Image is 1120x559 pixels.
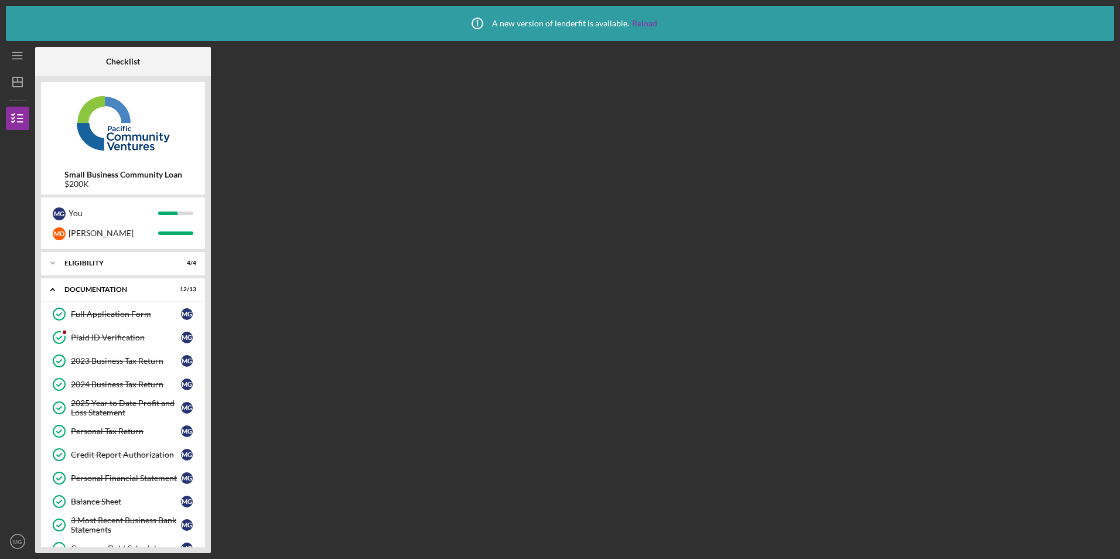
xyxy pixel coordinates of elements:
a: Personal Tax ReturnMG [47,420,199,443]
div: $200K [64,179,182,189]
div: Personal Tax Return [71,427,181,436]
div: M G [181,519,193,531]
a: Full Application FormMG [47,302,199,326]
div: [PERSON_NAME] [69,223,158,243]
div: M G [181,449,193,461]
div: Plaid ID Verification [71,333,181,342]
div: M G [181,496,193,507]
img: Product logo [41,88,205,158]
div: M G [181,402,193,414]
div: Personal Financial Statement [71,473,181,483]
div: Documentation [64,286,167,293]
div: Full Application Form [71,309,181,319]
div: M G [181,332,193,343]
a: Plaid ID VerificationMG [47,326,199,349]
a: 2025 Year to Date Profit and Loss StatementMG [47,396,199,420]
div: Balance Sheet [71,497,181,506]
a: 2023 Business Tax ReturnMG [47,349,199,373]
a: 3 Most Recent Business Bank StatementsMG [47,513,199,537]
div: M G [181,543,193,554]
a: Credit Report AuthorizationMG [47,443,199,466]
a: Balance SheetMG [47,490,199,513]
div: M G [181,472,193,484]
div: A new version of lenderfit is available. [463,9,657,38]
a: Personal Financial StatementMG [47,466,199,490]
b: Checklist [106,57,140,66]
div: M G [181,355,193,367]
div: M G [181,425,193,437]
div: Credit Report Authorization [71,450,181,459]
div: 2023 Business Tax Return [71,356,181,366]
button: MG [6,530,29,553]
div: 3 Most Recent Business Bank Statements [71,516,181,534]
div: 12 / 13 [175,286,196,293]
div: Eligibility [64,260,167,267]
div: You [69,203,158,223]
a: Reload [632,19,657,28]
a: 2024 Business Tax ReturnMG [47,373,199,396]
div: M G [181,379,193,390]
div: 4 / 4 [175,260,196,267]
text: MG [13,538,22,545]
div: M G [181,308,193,320]
div: Company Debt Schedule [71,544,181,553]
div: M G [53,207,66,220]
div: 2024 Business Tax Return [71,380,181,389]
div: 2025 Year to Date Profit and Loss Statement [71,398,181,417]
b: Small Business Community Loan [64,170,182,179]
div: M D [53,227,66,240]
